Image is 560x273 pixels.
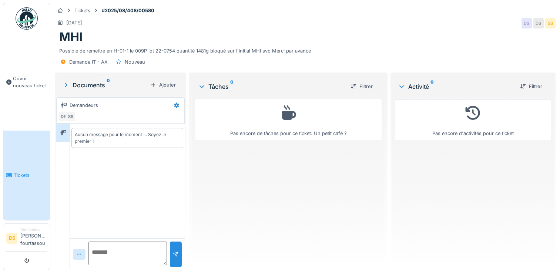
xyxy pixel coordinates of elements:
[147,80,179,90] div: Ajouter
[66,19,82,26] div: [DATE]
[69,58,108,65] div: Demande IT - AX
[107,81,110,90] sup: 0
[14,172,47,179] span: Tickets
[99,7,157,14] strong: #2025/08/408/00580
[13,75,47,89] span: Ouvrir nouveau ticket
[348,81,376,91] div: Filtrer
[517,81,545,91] div: Filtrer
[545,18,556,28] div: SS
[200,102,377,137] div: Pas encore de tâches pour ce ticket. Un petit café ?
[20,227,47,250] li: [PERSON_NAME] fourtassou
[16,7,38,30] img: Badge_color-CXgf-gQk.svg
[70,102,98,109] div: Demandeurs
[59,30,83,44] h1: MHI
[74,7,90,14] div: Tickets
[198,82,345,91] div: Tâches
[62,81,147,90] div: Documents
[58,111,68,122] div: DS
[3,131,50,220] a: Tickets
[125,58,145,65] div: Nouveau
[398,82,514,91] div: Activité
[3,34,50,131] a: Ouvrir nouveau ticket
[430,82,434,91] sup: 0
[75,131,180,145] div: Aucun message pour le moment … Soyez le premier !
[400,102,546,137] div: Pas encore d'activités pour ce ticket
[230,82,234,91] sup: 0
[6,233,17,244] li: DS
[66,111,76,122] div: SS
[59,44,551,54] div: Possible de remettre en H-01-1 le 009P lot 22-0754 quantité 1481g bloqué sur l'initial MHI svp Me...
[6,227,47,252] a: DS Demandeur[PERSON_NAME] fourtassou
[533,18,544,28] div: DS
[522,18,532,28] div: DS
[20,227,47,232] div: Demandeur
